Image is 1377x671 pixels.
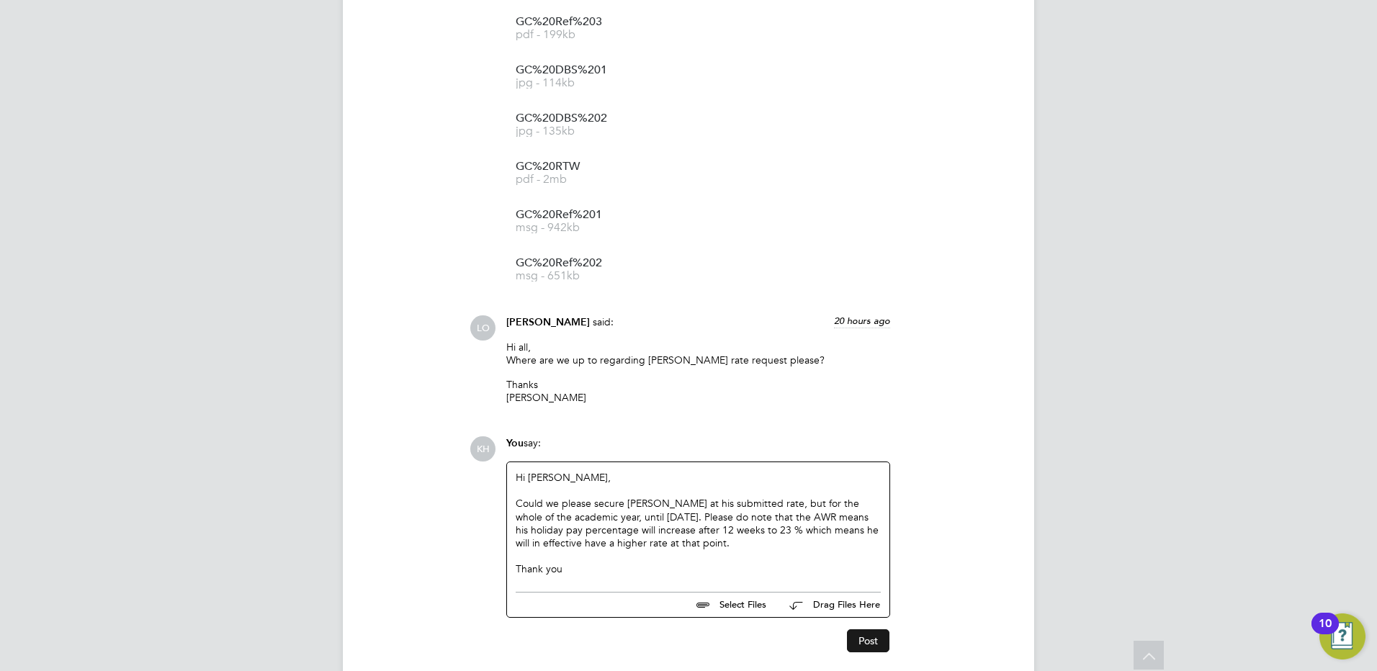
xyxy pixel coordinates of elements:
[506,437,524,449] span: You
[516,113,631,124] span: GC%20DBS%202
[516,65,631,76] span: GC%20DBS%201
[516,258,631,282] a: GC%20Ref%202 msg - 651kb
[516,271,631,282] span: msg - 651kb
[516,161,631,172] span: GC%20RTW
[516,17,631,40] a: GC%20Ref%203 pdf - 199kb
[516,210,631,233] a: GC%20Ref%201 msg - 942kb
[506,341,890,366] p: Hi all, Where are we up to regarding [PERSON_NAME] rate request please?
[506,316,590,328] span: [PERSON_NAME]
[470,436,495,461] span: KH
[516,562,881,575] div: Thank you
[470,315,495,341] span: LO
[516,126,631,137] span: jpg - 135kb
[516,113,631,137] a: GC%20DBS%202 jpg - 135kb
[593,315,614,328] span: said:
[1319,623,1332,642] div: 10
[506,378,890,404] p: Thanks [PERSON_NAME]
[516,30,631,40] span: pdf - 199kb
[516,65,631,89] a: GC%20DBS%201 jpg - 114kb
[778,590,881,621] button: Drag Files Here
[847,629,889,652] button: Post
[506,436,890,461] div: say:
[516,258,631,269] span: GC%20Ref%202
[516,17,631,27] span: GC%20Ref%203
[516,161,631,185] a: GC%20RTW pdf - 2mb
[516,210,631,220] span: GC%20Ref%201
[516,78,631,89] span: jpg - 114kb
[516,222,631,233] span: msg - 942kb
[516,471,881,576] div: Hi [PERSON_NAME],
[516,174,631,185] span: pdf - 2mb
[834,315,890,327] span: 20 hours ago
[1319,613,1365,659] button: Open Resource Center, 10 new notifications
[516,497,881,549] div: Could we please secure [PERSON_NAME] at his submitted rate, but for the whole of the academic yea...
